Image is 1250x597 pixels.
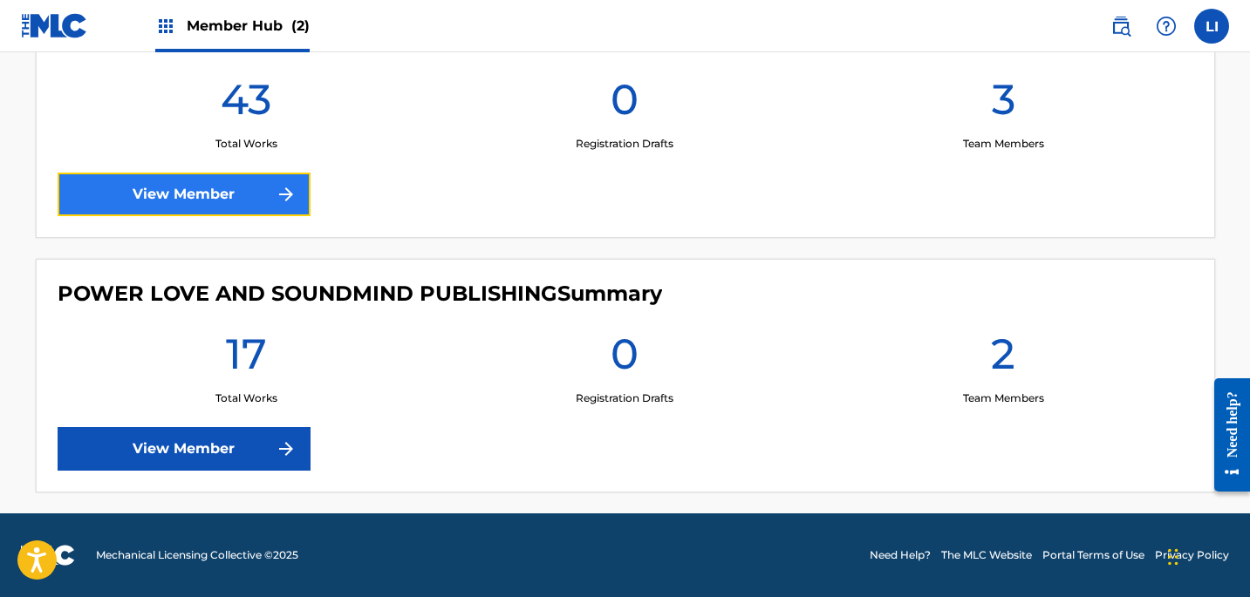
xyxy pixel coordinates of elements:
img: f7272a7cc735f4ea7f67.svg [276,438,297,459]
p: Registration Drafts [576,136,673,152]
h1: 17 [226,328,267,390]
a: Public Search [1103,9,1138,44]
p: Total Works [215,390,277,406]
div: Help [1149,9,1184,44]
img: logo [21,545,75,566]
img: MLC Logo [21,13,88,38]
span: Mechanical Licensing Collective © 2025 [96,547,298,563]
h1: 2 [991,328,1015,390]
p: Registration Drafts [576,390,673,406]
div: Drag [1168,531,1178,583]
a: The MLC Website [941,547,1032,563]
span: (2) [291,17,310,34]
h1: 3 [992,73,1015,136]
a: View Member [58,173,311,216]
div: User Menu [1194,9,1229,44]
p: Team Members [963,390,1044,406]
p: Team Members [963,136,1044,152]
a: Portal Terms of Use [1042,547,1144,563]
h4: POWER LOVE AND SOUNDMIND PUBLISHING [58,281,662,307]
h1: 0 [611,328,639,390]
h1: 0 [611,73,639,136]
img: Top Rightsholders [155,16,176,37]
h1: 43 [221,73,271,136]
img: f7272a7cc735f4ea7f67.svg [276,184,297,205]
a: Need Help? [870,547,931,563]
a: View Member [58,427,311,471]
img: help [1156,16,1177,37]
iframe: Chat Widget [1163,513,1250,597]
iframe: Resource Center [1201,365,1250,505]
img: search [1110,16,1131,37]
span: Member Hub [187,16,310,36]
a: Privacy Policy [1155,547,1229,563]
p: Total Works [215,136,277,152]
